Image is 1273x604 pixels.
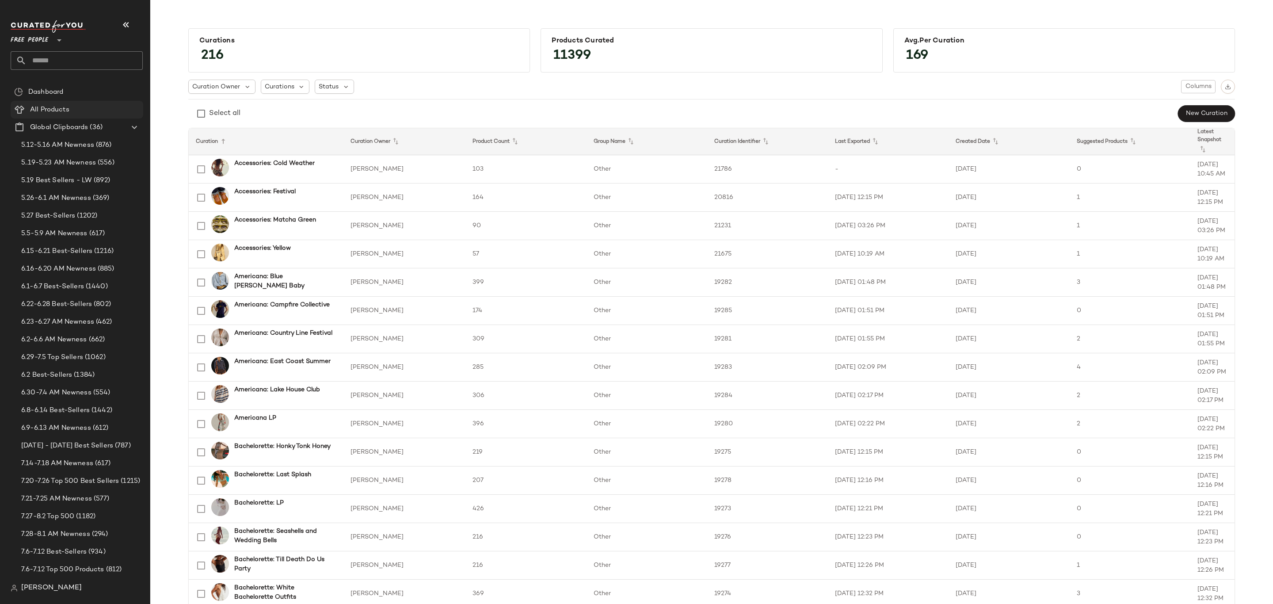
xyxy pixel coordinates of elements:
td: [DATE] 12:26 PM [828,551,949,580]
span: 7.6-7.12 Top 500 Products [21,565,104,575]
td: 3 [1070,268,1190,297]
td: 164 [465,183,586,212]
span: Free People [11,30,49,46]
button: New Curation [1178,105,1235,122]
span: Status [319,82,339,92]
td: 19273 [707,495,828,523]
td: 1 [1070,183,1190,212]
td: 19284 [707,382,828,410]
span: Dashboard [28,87,63,97]
td: Other [587,155,707,183]
td: 207 [465,466,586,495]
th: Suggested Products [1070,128,1190,155]
span: Curations [265,82,294,92]
td: 19275 [707,438,828,466]
td: [DATE] 12:21 PM [828,495,949,523]
td: 4 [1070,353,1190,382]
td: [DATE] 12:15 PM [828,438,949,466]
div: Curations [199,37,519,45]
b: Bachelorette: White Bachelorette Outfits [234,583,333,602]
td: Other [587,438,707,466]
td: 20816 [707,183,828,212]
b: Bachelorette: Seashells and Wedding Bells [234,527,333,545]
td: [DATE] 02:09 PM [828,353,949,382]
td: [PERSON_NAME] [343,297,465,325]
td: [PERSON_NAME] [343,495,465,523]
td: Other [587,268,707,297]
img: 100047927_040_a [211,300,229,318]
b: Americana: East Coast Summer [234,357,331,366]
span: 6.29-7.5 Top Sellers [21,352,83,363]
td: [DATE] 10:45 AM [1190,155,1235,183]
td: 216 [465,523,586,551]
td: [DATE] [949,495,1069,523]
th: Last Exported [828,128,949,155]
td: 21675 [707,240,828,268]
img: 100946797_010_0 [211,442,229,459]
b: Americana: Blue [PERSON_NAME] Baby [234,272,333,291]
span: (1216) [92,246,114,256]
td: Other [587,523,707,551]
td: [DATE] [949,410,1069,438]
span: 6.2 Best-Sellers [21,370,72,380]
b: Americana: Country Line Festival [234,329,332,338]
span: (885) [96,264,114,274]
span: (1442) [90,405,112,416]
td: [PERSON_NAME] [343,183,465,212]
td: Other [587,183,707,212]
td: [DATE] 03:26 PM [828,212,949,240]
td: [DATE] [949,466,1069,495]
img: 94919339_072_0 [211,244,229,261]
span: 5.27 Best-Sellers [21,211,75,221]
th: Group Name [587,128,707,155]
td: 2 [1070,382,1190,410]
span: Curation Owner [192,82,240,92]
td: 19281 [707,325,828,353]
td: [DATE] 01:51 PM [1190,297,1235,325]
td: Other [587,551,707,580]
img: svg%3e [11,585,18,592]
td: [PERSON_NAME] [343,353,465,382]
span: (617) [88,229,105,239]
span: 6.30-7.4 AM Newness [21,388,91,398]
b: Accessories: Matcha Green [234,215,316,225]
td: 19280 [707,410,828,438]
td: [PERSON_NAME] [343,551,465,580]
button: Columns [1181,80,1216,93]
span: (812) [104,565,122,575]
td: 19282 [707,268,828,297]
span: (1440) [84,282,108,292]
td: [DATE] [949,268,1069,297]
td: 2 [1070,325,1190,353]
td: [DATE] [949,523,1069,551]
img: 101969319_001_a [211,555,229,573]
span: 5.19 Best Sellers - LW [21,176,92,186]
span: (1384) [72,370,95,380]
img: cfy_white_logo.C9jOOHJF.svg [11,20,86,33]
span: 6.15-6.21 Best-Sellers [21,246,92,256]
span: (787) [113,441,131,451]
img: 81771081_034_0 [211,215,229,233]
span: (617) [93,459,111,469]
td: [PERSON_NAME] [343,410,465,438]
span: 216 [192,40,232,72]
span: (294) [90,529,108,539]
td: [PERSON_NAME] [343,240,465,268]
td: Other [587,240,707,268]
td: [PERSON_NAME] [343,438,465,466]
b: Accessories: Cold Weather [234,159,315,168]
div: Select all [209,108,240,119]
span: (876) [94,140,112,150]
td: [DATE] [949,551,1069,580]
td: 0 [1070,297,1190,325]
span: (556) [96,158,114,168]
td: 2 [1070,410,1190,438]
td: [DATE] 02:17 PM [1190,382,1235,410]
td: [DATE] [949,240,1069,268]
td: 1 [1070,212,1190,240]
span: 5.26-6.1 AM Newness [21,193,91,203]
td: [DATE] [949,155,1069,183]
td: Other [587,297,707,325]
b: Accessories: Yellow [234,244,291,253]
td: [DATE] 12:26 PM [1190,551,1235,580]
